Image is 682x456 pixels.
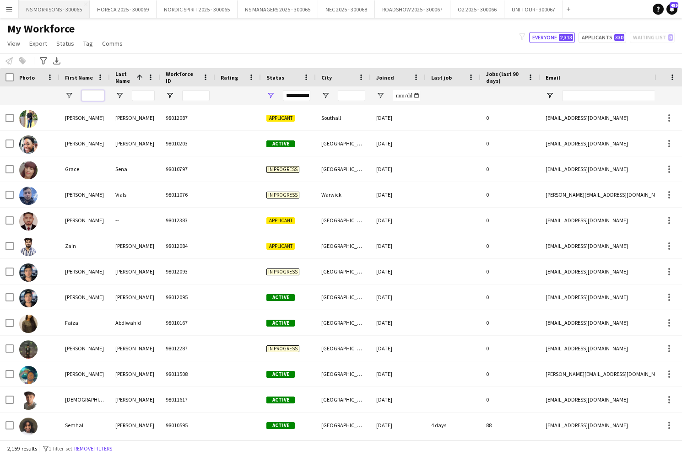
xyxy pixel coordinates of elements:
div: 0 [481,310,540,335]
div: 98011508 [160,361,215,386]
div: [PERSON_NAME] [60,131,110,156]
div: Abdiwahid [110,310,160,335]
span: Export [29,39,47,48]
div: 98012095 [160,284,215,310]
button: O2 2025 - 300066 [450,0,504,18]
div: [PERSON_NAME] [110,336,160,361]
div: [DATE] [371,387,426,412]
span: Tag [83,39,93,48]
div: 98010167 [160,310,215,335]
span: Workforce ID [166,70,199,84]
div: 98012383 [160,208,215,233]
input: Workforce ID Filter Input [182,90,210,101]
div: 0 [481,387,540,412]
span: Jobs (last 90 days) [486,70,524,84]
span: First Name [65,74,93,81]
div: [PERSON_NAME] [60,208,110,233]
div: [GEOGRAPHIC_DATA] [316,131,371,156]
img: Faiza Abdiwahid [19,315,38,333]
span: 330 [614,34,624,41]
a: Status [53,38,78,49]
div: 98012084 [160,233,215,258]
span: Active [266,397,295,403]
div: 0 [481,182,540,207]
input: City Filter Input [338,90,365,101]
img: Muhammad Hasnain Abdul Khaliq [19,340,38,359]
div: 98010595 [160,413,215,438]
app-action-btn: Export XLSX [51,55,62,66]
div: 98012287 [160,336,215,361]
div: [PERSON_NAME] [60,105,110,130]
div: Southall [316,105,371,130]
div: [GEOGRAPHIC_DATA] [316,387,371,412]
a: Tag [80,38,97,49]
span: Active [266,140,295,147]
span: Active [266,294,295,301]
div: [GEOGRAPHIC_DATA] [316,413,371,438]
button: NS MORRISONS - 300065 [19,0,90,18]
div: 4 days [426,413,481,438]
div: [DEMOGRAPHIC_DATA] [60,387,110,412]
span: Comms [102,39,123,48]
img: Princee Narang [19,110,38,128]
span: City [321,74,332,81]
span: Rating [221,74,238,81]
img: Zain Abbas [19,238,38,256]
span: Status [56,39,74,48]
span: Joined [376,74,394,81]
div: 98010203 [160,131,215,156]
button: ROADSHOW 2025 - 300067 [375,0,450,18]
div: 0 [481,361,540,386]
div: [DATE] [371,284,426,310]
div: 98010797 [160,156,215,182]
button: Everyone2,313 [529,32,575,43]
div: [GEOGRAPHIC_DATA] [316,156,371,182]
img: Abdullah -- [19,212,38,231]
div: 0 [481,156,540,182]
div: [DATE] [371,259,426,284]
div: [GEOGRAPHIC_DATA] [316,284,371,310]
div: [DATE] [371,413,426,438]
img: Muhammad Abdur-Razzaq [19,392,38,410]
button: Open Filter Menu [115,91,124,100]
a: Comms [98,38,126,49]
div: [DATE] [371,361,426,386]
span: In progress [266,268,299,275]
span: Active [266,422,295,429]
app-action-btn: Advanced filters [38,55,49,66]
span: 459 [670,2,678,8]
div: 98011076 [160,182,215,207]
div: 98011617 [160,387,215,412]
div: -- [110,208,160,233]
span: Active [266,371,295,378]
span: In progress [266,345,299,352]
button: Open Filter Menu [166,91,174,100]
div: [GEOGRAPHIC_DATA] [316,259,371,284]
a: Export [26,38,51,49]
div: [PERSON_NAME] [60,284,110,310]
div: [PERSON_NAME] [110,361,160,386]
span: Applicant [266,217,295,224]
span: Email [546,74,560,81]
div: Vials [110,182,160,207]
div: [DATE] [371,182,426,207]
button: NORDIC SPIRIT 2025 - 300065 [157,0,238,18]
div: [PERSON_NAME] [60,259,110,284]
div: [PERSON_NAME] [110,387,160,412]
div: [DATE] [371,336,426,361]
button: HORECA 2025 - 300069 [90,0,157,18]
div: 98012093 [160,259,215,284]
img: Grace Sena [19,161,38,179]
div: [PERSON_NAME] [110,413,160,438]
span: Applicant [266,243,295,250]
div: [GEOGRAPHIC_DATA] [316,361,371,386]
div: 0 [481,259,540,284]
span: My Workforce [7,22,75,36]
span: Last Name [115,70,133,84]
button: Open Filter Menu [266,91,275,100]
div: [GEOGRAPHIC_DATA] [316,233,371,258]
div: [GEOGRAPHIC_DATA] [316,336,371,361]
span: Last job [431,74,452,81]
div: 0 [481,105,540,130]
div: [PERSON_NAME] [60,361,110,386]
